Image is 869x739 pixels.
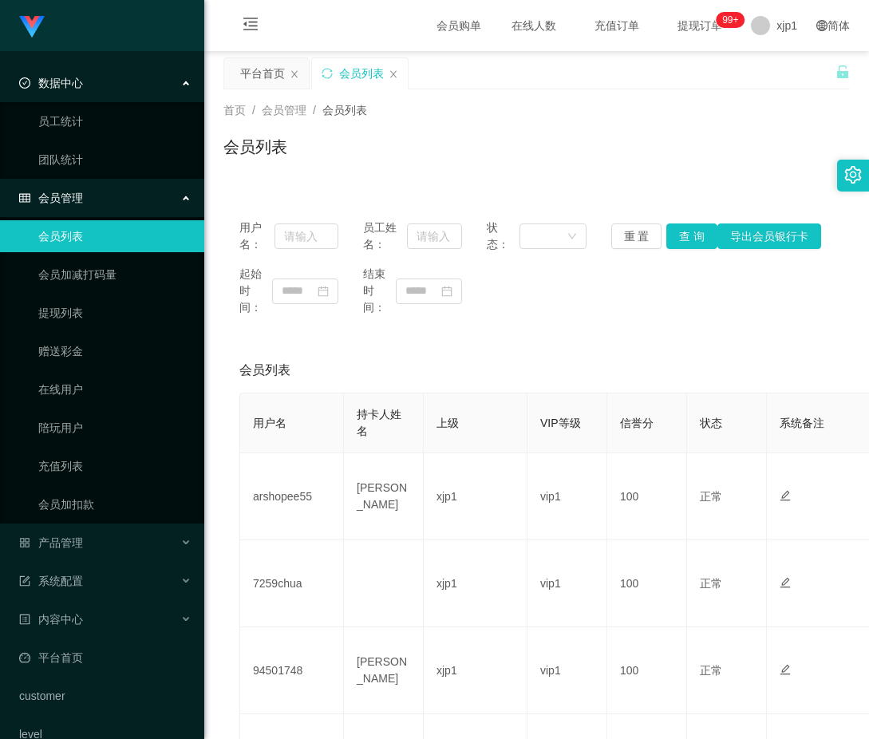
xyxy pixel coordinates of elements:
[389,69,398,79] i: 图标: close
[262,104,306,117] span: 会员管理
[611,223,662,249] button: 重 置
[240,453,344,540] td: arshopee55
[567,231,577,243] i: 图标: down
[700,577,722,590] span: 正常
[223,104,246,117] span: 首页
[223,135,287,159] h1: 会员列表
[436,417,459,429] span: 上级
[240,540,344,627] td: 7259chua
[253,417,286,429] span: 用户名
[407,223,463,249] input: 请输入
[19,192,30,204] i: 图标: table
[38,220,192,252] a: 会员列表
[19,642,192,674] a: 图标: dashboard平台首页
[19,192,83,204] span: 会员管理
[19,77,30,89] i: 图标: check-circle-o
[38,450,192,482] a: 充值列表
[441,286,452,297] i: 图标: calendar
[19,77,83,89] span: 数据中心
[666,223,717,249] button: 查 询
[424,540,527,627] td: xjp1
[275,223,338,249] input: 请输入
[424,453,527,540] td: xjp1
[239,219,275,253] span: 用户名：
[38,335,192,367] a: 赠送彩金
[38,373,192,405] a: 在线用户
[527,540,607,627] td: vip1
[38,259,192,290] a: 会员加减打码量
[252,104,255,117] span: /
[716,12,745,28] sup: 228
[527,453,607,540] td: vip1
[717,223,821,249] button: 导出会员银行卡
[780,417,824,429] span: 系统备注
[19,536,83,549] span: 产品管理
[357,408,401,437] span: 持卡人姓名
[38,144,192,176] a: 团队统计
[587,20,647,31] span: 充值订单
[363,266,396,316] span: 结束时间：
[344,453,424,540] td: [PERSON_NAME]
[540,417,581,429] span: VIP等级
[239,266,272,316] span: 起始时间：
[620,417,654,429] span: 信誉分
[780,577,791,588] i: 图标: edit
[19,613,83,626] span: 内容中心
[38,488,192,520] a: 会员加扣款
[19,575,30,587] i: 图标: form
[318,286,329,297] i: 图标: calendar
[38,105,192,137] a: 员工统计
[313,104,316,117] span: /
[424,627,527,714] td: xjp1
[239,361,290,380] span: 会员列表
[700,490,722,503] span: 正常
[339,58,384,89] div: 会员列表
[19,614,30,625] i: 图标: profile
[607,453,687,540] td: 100
[487,219,519,253] span: 状态：
[19,537,30,548] i: 图标: appstore-o
[844,166,862,184] i: 图标: setting
[504,20,564,31] span: 在线人数
[19,575,83,587] span: 系统配置
[290,69,299,79] i: 图标: close
[322,68,333,79] i: 图标: sync
[607,627,687,714] td: 100
[780,490,791,501] i: 图标: edit
[322,104,367,117] span: 会员列表
[835,65,850,79] i: 图标: unlock
[38,412,192,444] a: 陪玩用户
[240,627,344,714] td: 94501748
[19,680,192,712] a: customer
[527,627,607,714] td: vip1
[240,58,285,89] div: 平台首页
[344,627,424,714] td: [PERSON_NAME]
[700,417,722,429] span: 状态
[223,1,278,52] i: 图标: menu-fold
[700,664,722,677] span: 正常
[607,540,687,627] td: 100
[816,20,828,31] i: 图标: global
[780,664,791,675] i: 图标: edit
[38,297,192,329] a: 提现列表
[670,20,730,31] span: 提现订单
[19,16,45,38] img: logo.9652507e.png
[363,219,407,253] span: 员工姓名：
